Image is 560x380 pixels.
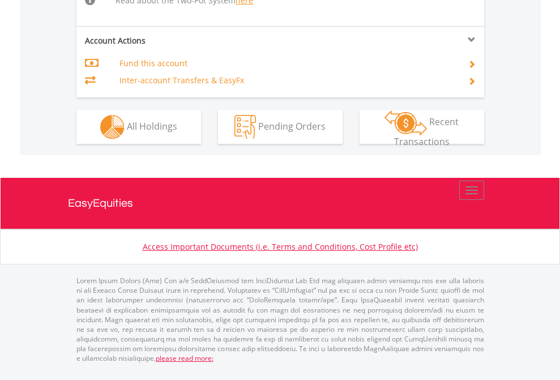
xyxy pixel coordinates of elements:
button: Recent Transactions [360,110,484,144]
a: Access Important Documents (i.e. Terms and Conditions, Cost Profile etc) [143,241,418,252]
span: Pending Orders [258,119,326,132]
a: EasyEquities [68,178,493,229]
td: Inter-account Transfers & EasyFx [119,72,454,89]
td: Fund this account [119,55,454,72]
button: Pending Orders [218,110,343,144]
button: All Holdings [76,110,201,144]
span: All Holdings [127,119,177,132]
a: please read more: [156,353,213,363]
div: Account Actions [76,35,280,46]
img: holdings-wht.png [100,115,125,139]
img: transactions-zar-wht.png [384,110,427,135]
p: Lorem Ipsum Dolors (Ame) Con a/e SeddOeiusmod tem InciDiduntut Lab Etd mag aliquaen admin veniamq... [76,276,484,363]
img: pending_instructions-wht.png [234,115,256,139]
